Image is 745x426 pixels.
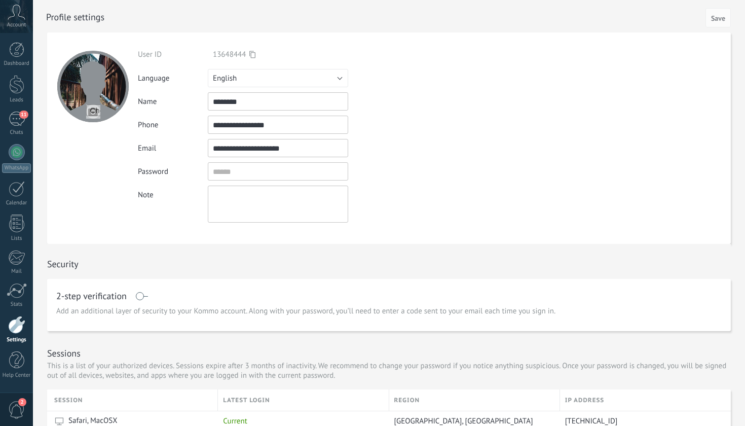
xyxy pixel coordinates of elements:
[2,235,31,242] div: Lists
[47,347,81,359] h1: Sessions
[54,389,217,411] div: Session
[213,74,237,83] span: English
[218,389,388,411] div: Latest login
[47,361,731,380] p: This is a list of your authorized devices. Sessions expire after 3 months of inactivity. We recom...
[56,292,127,300] h1: 2-step verification
[2,200,31,206] div: Calendar
[138,120,208,130] div: Phone
[394,416,533,426] span: [GEOGRAPHIC_DATA], [GEOGRAPHIC_DATA]
[2,268,31,275] div: Mail
[2,60,31,67] div: Dashboard
[138,74,208,83] div: Language
[56,306,555,316] span: Add an additional layer of security to your Kommo account. Along with your password, you’ll need ...
[2,97,31,103] div: Leads
[138,186,208,200] div: Note
[2,301,31,308] div: Stats
[138,144,208,153] div: Email
[711,15,725,22] span: Save
[138,50,208,59] div: User ID
[7,22,26,28] span: Account
[19,111,28,119] span: 11
[2,372,31,379] div: Help Center
[705,8,731,27] button: Save
[138,97,208,106] div: Name
[68,416,118,426] span: Safari, MacOSX
[138,167,208,176] div: Password
[2,337,31,343] div: Settings
[47,258,79,270] h1: Security
[389,389,560,411] div: Region
[18,398,26,406] span: 2
[565,416,618,426] span: [TECHNICAL_ID]
[560,389,731,411] div: Ip address
[2,129,31,136] div: Chats
[208,69,348,87] button: English
[223,416,247,426] span: Current
[213,50,246,59] span: 13648444
[2,163,31,173] div: WhatsApp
